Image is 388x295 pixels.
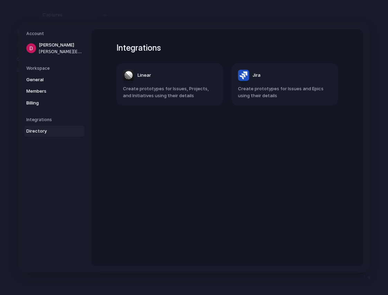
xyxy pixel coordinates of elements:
span: Linear [138,72,151,79]
span: Billing [26,99,71,106]
a: [PERSON_NAME][PERSON_NAME][EMAIL_ADDRESS] [24,40,85,57]
a: Billing [24,97,85,108]
span: [PERSON_NAME] [39,42,83,49]
span: [PERSON_NAME][EMAIL_ADDRESS] [39,48,83,54]
span: General [26,76,71,83]
a: Members [24,86,85,97]
span: Create prototypes for Issues, Projects, and Initiatives using their details [123,85,217,99]
a: Directory [24,126,85,137]
a: General [24,74,85,85]
h5: Account [26,31,85,37]
h5: Integrations [26,117,85,123]
span: Members [26,88,71,95]
span: Directory [26,128,71,135]
h5: Workspace [26,65,85,71]
span: Jira [253,72,261,79]
h1: Integrations [116,42,338,54]
span: Create prototypes for Issues and Epics using their details [238,85,332,99]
